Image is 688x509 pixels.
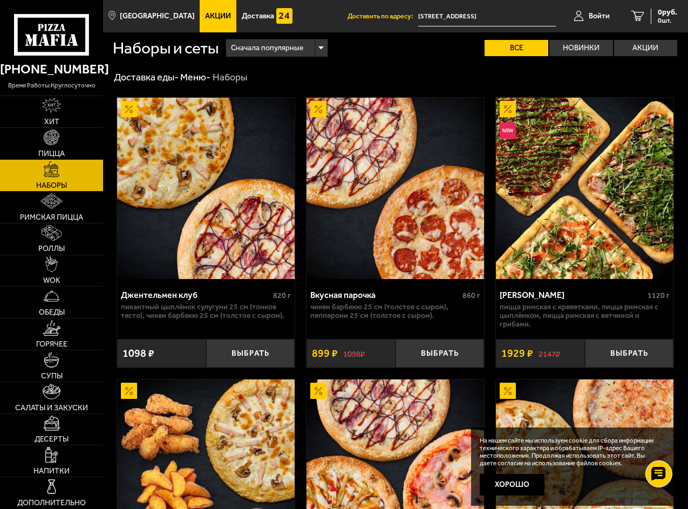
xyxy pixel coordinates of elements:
[17,499,86,507] span: Дополнительно
[310,290,460,300] div: Вкусная парочка
[418,6,556,26] input: Ваш адрес доставки
[496,98,673,279] a: АкционныйНовинкаМама Миа
[539,349,560,358] s: 2147 ₽
[306,98,484,279] a: АкционныйВкусная парочка
[306,98,484,279] img: Вкусная парочка
[500,383,516,399] img: Акционный
[658,17,677,24] span: 0 шт.
[15,404,88,412] span: Салаты и закуски
[35,436,69,443] span: Десерты
[348,13,418,20] span: Доставить по адресу:
[658,9,677,16] span: 0 руб.
[496,98,673,279] img: Мама Миа
[485,40,548,56] label: Все
[480,437,662,467] p: На нашем сайте мы используем cookie для сбора информации технического характера и обрабатываем IP...
[33,467,70,475] span: Напитки
[648,291,670,300] span: 1120 г
[44,118,59,126] span: Хит
[36,341,67,348] span: Горячее
[38,150,65,158] span: Пицца
[273,291,291,300] span: 820 г
[480,474,544,496] button: Хорошо
[20,214,83,221] span: Римская пицца
[180,71,210,83] a: Меню-
[117,98,295,279] a: АкционныйДжентельмен клуб
[549,40,613,56] label: Новинки
[121,101,137,117] img: Акционный
[501,348,533,359] span: 1929 ₽
[310,303,480,320] p: Чикен Барбекю 25 см (толстое с сыром), Пепперони 25 см (толстое с сыром).
[206,339,295,368] button: Выбрать
[121,303,291,320] p: Пикантный цыплёнок сулугуни 25 см (тонкое тесто), Чикен Барбекю 25 см (толстое с сыром).
[117,98,295,279] img: Джентельмен клуб
[462,291,480,300] span: 860 г
[120,12,195,20] span: [GEOGRAPHIC_DATA]
[500,101,516,117] img: Акционный
[231,38,303,58] span: Сначала популярные
[213,71,247,84] div: Наборы
[585,339,674,368] button: Выбрать
[205,12,231,20] span: Акции
[500,290,645,300] div: [PERSON_NAME]
[276,8,292,24] img: 15daf4d41897b9f0e9f617042186c801.svg
[122,348,154,359] span: 1098 ₽
[242,12,274,20] span: Доставка
[310,101,326,117] img: Акционный
[418,6,556,26] span: Санкт-Петербург, Двинская улица, 23В
[43,277,60,284] span: WOK
[36,182,67,189] span: Наборы
[113,40,219,57] h1: Наборы и сеты
[500,303,670,329] p: Пицца Римская с креветками, Пицца Римская с цыплёнком, Пицца Римская с ветчиной и грибами.
[121,383,137,399] img: Акционный
[343,349,365,358] s: 1098 ₽
[589,12,610,20] span: Войти
[614,40,678,56] label: Акции
[396,339,485,368] button: Выбрать
[121,290,270,300] div: Джентельмен клуб
[41,372,63,380] span: Супы
[114,71,179,83] a: Доставка еды-
[39,309,65,316] span: Обеды
[38,245,65,253] span: Роллы
[310,383,326,399] img: Акционный
[500,123,516,139] img: Новинка
[312,348,338,359] span: 899 ₽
